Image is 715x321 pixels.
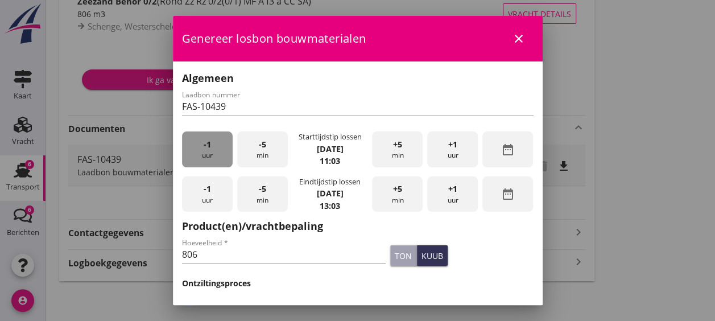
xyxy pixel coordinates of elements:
[182,71,534,86] h2: Algemeen
[298,131,361,142] div: Starttijdstip lossen
[448,183,457,195] span: +1
[259,138,266,151] span: -5
[204,138,211,151] span: -1
[182,131,233,167] div: uur
[417,245,448,266] button: kuub
[320,200,340,211] strong: 13:03
[390,245,417,266] button: ton
[173,16,543,61] div: Genereer losbon bouwmaterialen
[259,183,266,195] span: -5
[182,245,386,264] input: Hoeveelheid *
[200,304,263,316] label: Zand gespoeld
[299,176,361,187] div: Eindtijdstip lossen
[372,176,423,212] div: min
[316,143,343,154] strong: [DATE]
[316,188,343,199] strong: [DATE]
[501,143,515,157] i: date_range
[421,250,443,262] div: kuub
[182,97,534,116] input: Laadbon nummer
[372,131,423,167] div: min
[204,183,211,195] span: -1
[237,176,288,212] div: min
[182,176,233,212] div: uur
[182,219,534,234] h2: Product(en)/vrachtbepaling
[182,277,534,289] h3: Ontziltingsproces
[501,187,515,201] i: date_range
[393,183,402,195] span: +5
[393,138,402,151] span: +5
[448,138,457,151] span: +1
[512,32,526,46] i: close
[320,155,340,166] strong: 11:03
[427,176,478,212] div: uur
[237,131,288,167] div: min
[395,250,412,262] div: ton
[427,131,478,167] div: uur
